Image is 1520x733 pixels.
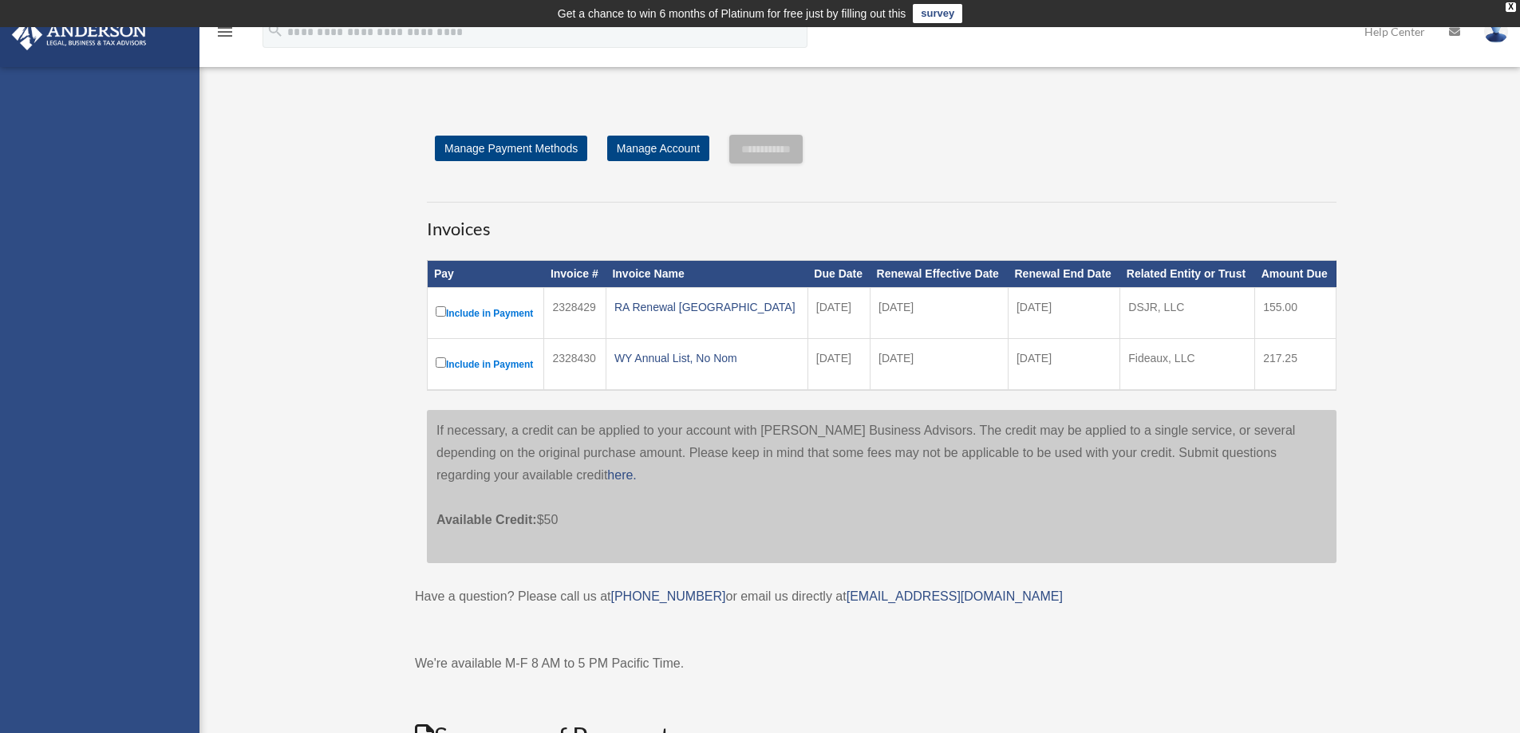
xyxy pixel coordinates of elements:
a: here. [607,468,636,482]
input: Include in Payment [436,306,446,317]
a: survey [913,4,962,23]
th: Renewal End Date [1008,261,1119,288]
td: [DATE] [871,339,1009,391]
a: menu [215,28,235,41]
td: [DATE] [807,339,870,391]
input: Include in Payment [436,357,446,368]
td: 155.00 [1255,288,1336,339]
div: If necessary, a credit can be applied to your account with [PERSON_NAME] Business Advisors. The c... [427,410,1336,563]
td: [DATE] [1008,339,1119,391]
td: 2328429 [544,288,606,339]
td: [DATE] [871,288,1009,339]
div: WY Annual List, No Nom [614,347,799,369]
td: DSJR, LLC [1120,288,1255,339]
label: Include in Payment [436,303,535,323]
i: menu [215,22,235,41]
a: [EMAIL_ADDRESS][DOMAIN_NAME] [847,589,1063,603]
p: $50 [436,487,1327,531]
th: Invoice Name [606,261,807,288]
img: User Pic [1484,20,1508,43]
td: [DATE] [807,288,870,339]
td: [DATE] [1008,288,1119,339]
th: Renewal Effective Date [871,261,1009,288]
td: Fideaux, LLC [1120,339,1255,391]
th: Due Date [807,261,870,288]
th: Invoice # [544,261,606,288]
p: We're available M-F 8 AM to 5 PM Pacific Time. [415,652,1348,675]
label: Include in Payment [436,354,535,374]
div: close [1506,2,1516,12]
span: Available Credit: [436,513,537,526]
p: Have a question? Please call us at or email us directly at [415,585,1348,608]
i: search [266,22,284,39]
td: 2328430 [544,339,606,391]
a: Manage Payment Methods [435,136,587,161]
div: Get a chance to win 6 months of Platinum for free just by filling out this [558,4,906,23]
div: RA Renewal [GEOGRAPHIC_DATA] [614,296,799,318]
img: Anderson Advisors Platinum Portal [7,19,152,50]
a: [PHONE_NUMBER] [610,589,725,603]
th: Related Entity or Trust [1120,261,1255,288]
th: Amount Due [1255,261,1336,288]
a: Manage Account [607,136,709,161]
h3: Invoices [427,202,1336,242]
td: 217.25 [1255,339,1336,391]
th: Pay [428,261,544,288]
